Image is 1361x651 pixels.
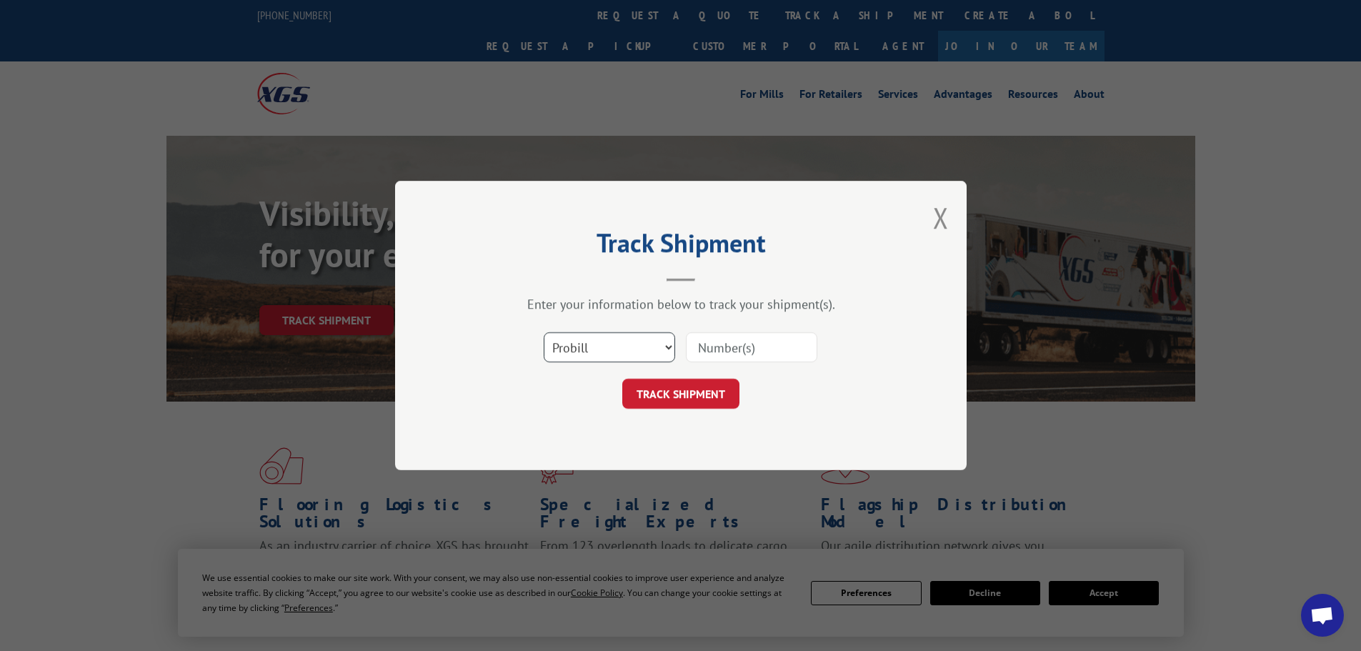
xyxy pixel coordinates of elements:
[467,296,895,312] div: Enter your information below to track your shipment(s).
[467,233,895,260] h2: Track Shipment
[622,379,739,409] button: TRACK SHIPMENT
[1301,594,1344,637] div: Open chat
[686,332,817,362] input: Number(s)
[933,199,949,237] button: Close modal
